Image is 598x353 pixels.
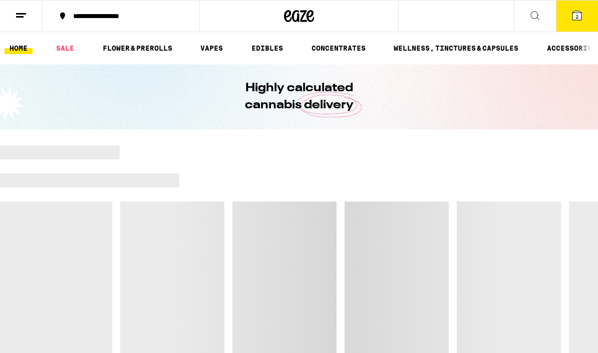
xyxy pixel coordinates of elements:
a: SALE [51,42,79,54]
a: CONCENTRATES [307,42,371,54]
a: FLOWER & PREROLLS [98,42,177,54]
a: EDIBLES [246,42,288,54]
span: 2 [575,14,578,20]
h1: Highly calculated cannabis delivery [216,80,382,114]
a: WELLNESS, TINCTURES & CAPSULES [389,42,523,54]
a: VAPES [195,42,228,54]
a: HOME [5,42,33,54]
button: 2 [556,1,598,32]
